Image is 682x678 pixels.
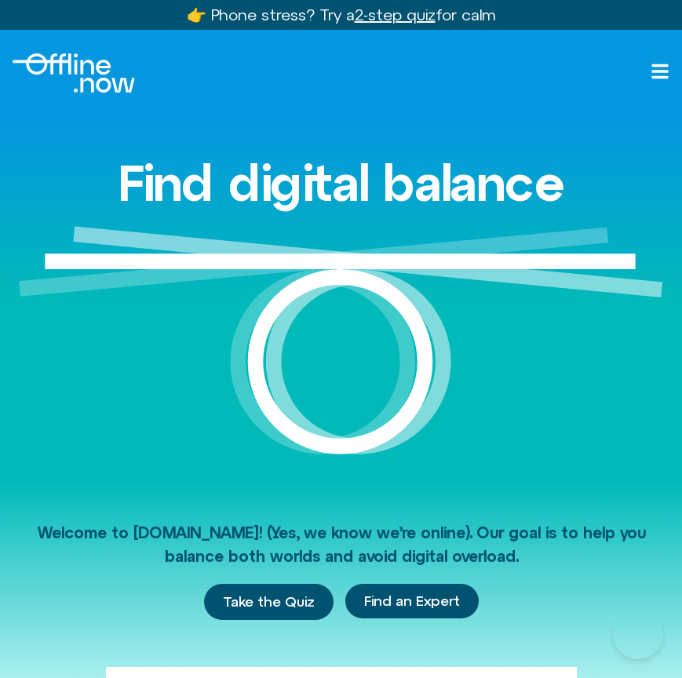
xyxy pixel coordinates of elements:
a: 👉 Phone stress? Try a2-step quizfor calm [187,5,496,24]
h1: Find digital balance [118,155,565,210]
a: Take the Quiz [204,584,334,620]
iframe: Botpress [613,609,663,659]
img: offline.now [13,53,135,93]
a: Find an Expert [345,584,479,618]
span: Take the Quiz [223,593,315,611]
span: Find an Expert [364,593,460,609]
div: Logo [13,53,135,93]
u: 2-step quiz [355,5,436,24]
span: Welcome to [DOMAIN_NAME]! (Yes, we know we’re online). Our goal is to help you balance both world... [37,523,646,565]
